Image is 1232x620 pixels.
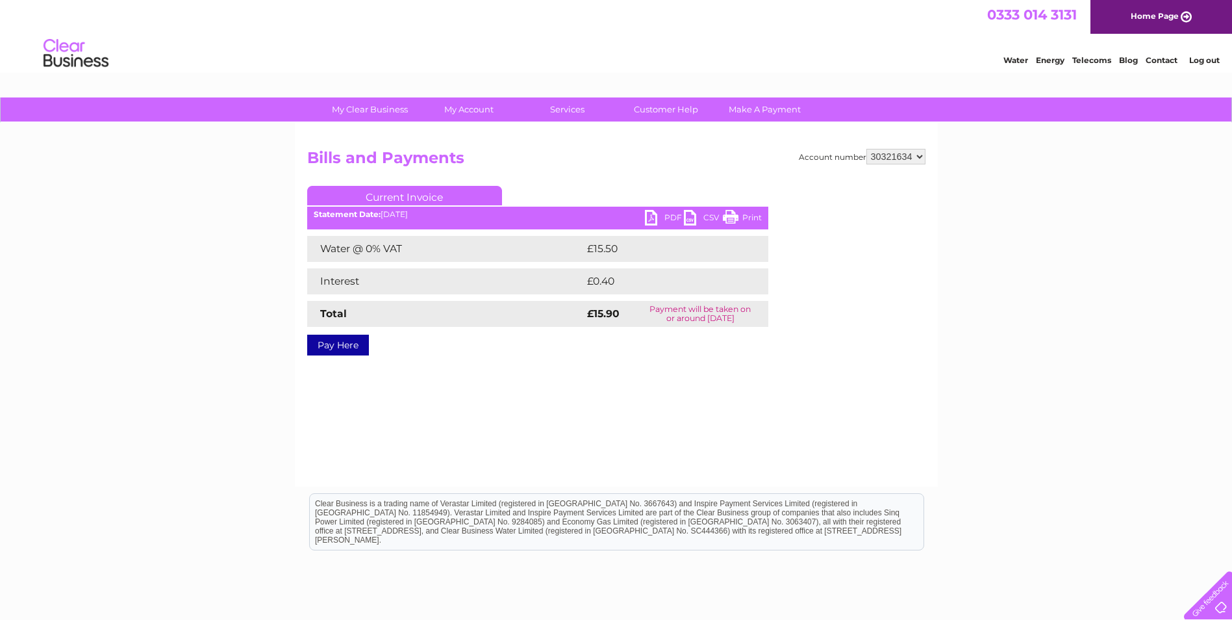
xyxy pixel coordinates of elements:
[307,335,369,355] a: Pay Here
[310,7,924,63] div: Clear Business is a trading name of Verastar Limited (registered in [GEOGRAPHIC_DATA] No. 3667643...
[307,268,584,294] td: Interest
[307,210,768,219] div: [DATE]
[584,236,741,262] td: £15.50
[633,301,768,327] td: Payment will be taken on or around [DATE]
[307,149,925,174] h2: Bills and Payments
[799,149,925,164] div: Account number
[723,210,762,229] a: Print
[314,209,381,219] b: Statement Date:
[514,97,621,122] a: Services
[587,307,620,320] strong: £15.90
[43,34,109,73] img: logo.png
[1189,55,1220,65] a: Log out
[584,268,738,294] td: £0.40
[612,97,720,122] a: Customer Help
[1072,55,1111,65] a: Telecoms
[1146,55,1177,65] a: Contact
[307,186,502,205] a: Current Invoice
[1119,55,1138,65] a: Blog
[316,97,423,122] a: My Clear Business
[684,210,723,229] a: CSV
[1003,55,1028,65] a: Water
[307,236,584,262] td: Water @ 0% VAT
[320,307,347,320] strong: Total
[415,97,522,122] a: My Account
[645,210,684,229] a: PDF
[711,97,818,122] a: Make A Payment
[987,6,1077,23] a: 0333 014 3131
[1036,55,1064,65] a: Energy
